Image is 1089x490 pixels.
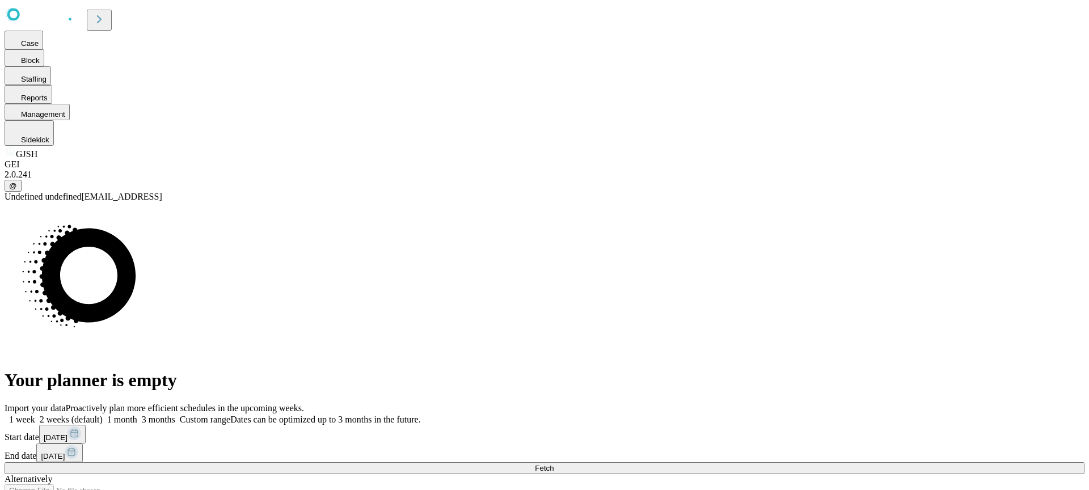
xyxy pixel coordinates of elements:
span: Import your data [5,403,66,413]
button: Staffing [5,66,51,85]
div: End date [5,443,1084,462]
button: Sidekick [5,120,54,146]
span: @ [9,181,17,190]
button: [DATE] [39,425,86,443]
button: [DATE] [36,443,83,462]
span: Alternatively [5,474,52,484]
div: Start date [5,425,1084,443]
span: [EMAIL_ADDRESS] [82,192,162,201]
span: Custom range [180,415,230,424]
span: [DATE] [41,452,65,461]
span: GJSH [16,149,37,159]
span: [DATE] [44,433,67,442]
button: Case [5,31,43,49]
span: Sidekick [21,136,49,144]
span: 3 months [142,415,175,424]
span: Fetch [535,464,554,472]
button: Block [5,49,44,66]
button: @ [5,180,22,192]
span: 2 weeks (default) [40,415,103,424]
span: Block [21,56,40,65]
span: Case [21,39,39,48]
div: 2.0.241 [5,170,1084,180]
span: Management [21,110,65,119]
span: 1 week [9,415,35,424]
button: Fetch [5,462,1084,474]
span: Undefined undefined [5,192,82,201]
h1: Your planner is empty [5,370,1084,391]
span: Reports [21,94,48,102]
button: Management [5,104,70,120]
button: Reports [5,85,52,104]
span: Dates can be optimized up to 3 months in the future. [230,415,420,424]
span: 1 month [107,415,137,424]
span: Proactively plan more efficient schedules in the upcoming weeks. [66,403,304,413]
span: Staffing [21,75,47,83]
div: GEI [5,159,1084,170]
